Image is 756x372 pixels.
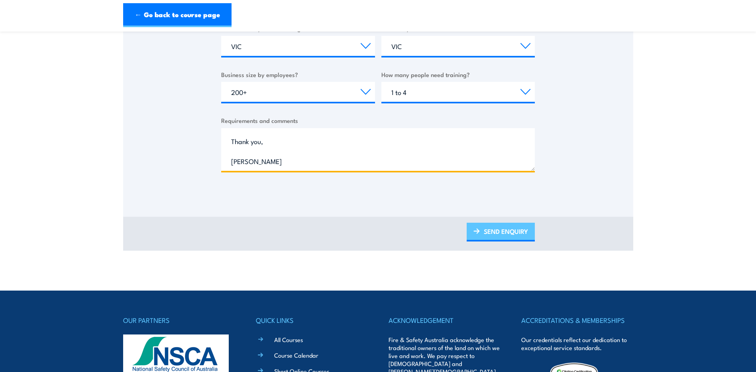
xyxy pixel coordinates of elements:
h4: ACKNOWLEDGEMENT [389,315,500,326]
label: How many people need training? [381,70,535,79]
label: Requirements and comments [221,116,535,125]
h4: ACCREDITATIONS & MEMBERSHIPS [521,315,633,326]
h4: OUR PARTNERS [123,315,235,326]
a: Course Calendar [274,351,318,359]
h4: QUICK LINKS [256,315,367,326]
a: ← Go back to course page [123,3,232,27]
a: SEND ENQUIRY [467,223,535,241]
a: All Courses [274,335,303,344]
label: Business size by employees? [221,70,375,79]
p: Our credentials reflect our dedication to exceptional service standards. [521,336,633,352]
